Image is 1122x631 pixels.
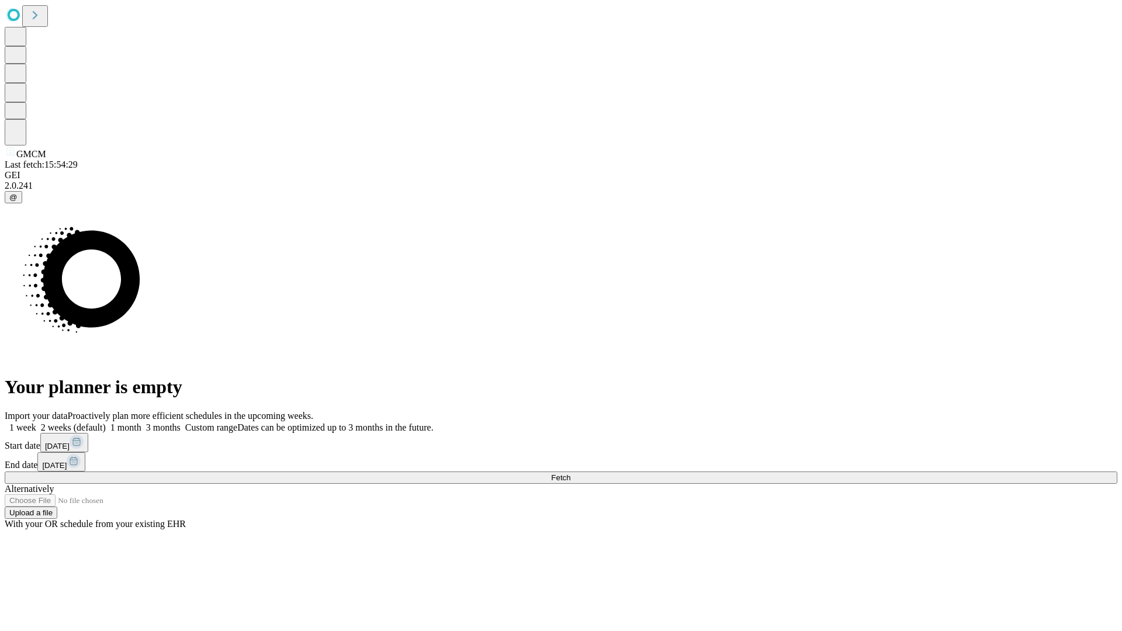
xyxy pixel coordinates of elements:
[9,422,36,432] span: 1 week
[40,433,88,452] button: [DATE]
[237,422,433,432] span: Dates can be optimized up to 3 months in the future.
[41,422,106,432] span: 2 weeks (default)
[5,433,1117,452] div: Start date
[5,507,57,519] button: Upload a file
[146,422,181,432] span: 3 months
[5,452,1117,471] div: End date
[110,422,141,432] span: 1 month
[45,442,70,450] span: [DATE]
[9,193,18,202] span: @
[185,422,237,432] span: Custom range
[5,191,22,203] button: @
[551,473,570,482] span: Fetch
[37,452,85,471] button: [DATE]
[68,411,313,421] span: Proactively plan more efficient schedules in the upcoming weeks.
[5,519,186,529] span: With your OR schedule from your existing EHR
[5,484,54,494] span: Alternatively
[5,181,1117,191] div: 2.0.241
[5,170,1117,181] div: GEI
[5,160,78,169] span: Last fetch: 15:54:29
[5,471,1117,484] button: Fetch
[5,411,68,421] span: Import your data
[16,149,46,159] span: GMCM
[5,376,1117,398] h1: Your planner is empty
[42,461,67,470] span: [DATE]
